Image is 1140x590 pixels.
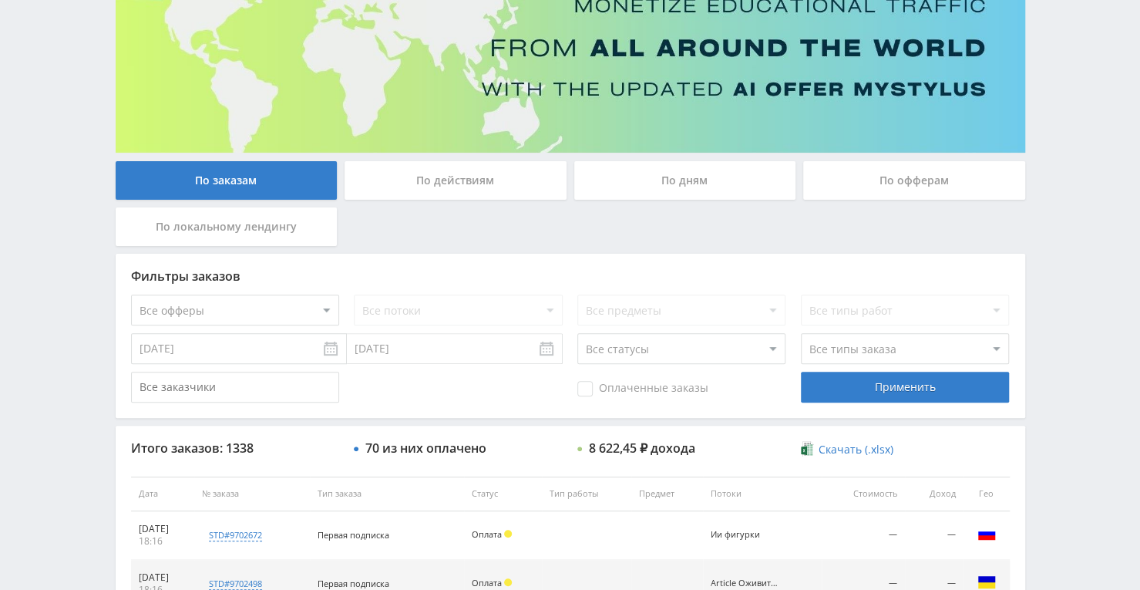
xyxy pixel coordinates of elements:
div: 18:16 [139,535,187,548]
th: № заказа [194,477,310,511]
div: Применить [801,372,1009,403]
div: std#9702672 [209,529,262,541]
div: По заказам [116,161,338,200]
div: Итого заказов: 1338 [131,441,339,455]
th: Предмет [631,477,702,511]
span: Скачать (.xlsx) [819,443,893,456]
img: rus.png [977,524,996,543]
span: Оплата [472,528,502,540]
div: 8 622,45 ₽ дохода [589,441,695,455]
td: — [905,511,963,560]
th: Стоимость [822,477,905,511]
th: Дата [131,477,195,511]
div: [DATE] [139,571,187,584]
td: — [822,511,905,560]
div: По локальному лендингу [116,207,338,246]
span: Холд [504,530,512,538]
span: Первая подписка [318,529,389,541]
th: Тип заказа [310,477,464,511]
div: Ии фигурки [711,530,780,540]
div: По действиям [345,161,567,200]
div: Article Оживить фото [711,578,780,588]
div: Фильтры заказов [131,269,1010,283]
span: Первая подписка [318,578,389,589]
input: Все заказчики [131,372,339,403]
div: По дням [574,161,796,200]
th: Статус [464,477,542,511]
th: Доход [905,477,963,511]
div: [DATE] [139,523,187,535]
span: Холд [504,578,512,586]
img: xlsx [801,441,814,457]
div: std#9702498 [209,578,262,590]
a: Скачать (.xlsx) [801,442,893,457]
span: Оплата [472,577,502,588]
th: Потоки [703,477,822,511]
th: Тип работы [542,477,631,511]
span: Оплаченные заказы [577,381,708,396]
div: 70 из них оплачено [365,441,486,455]
th: Гео [963,477,1010,511]
div: По офферам [803,161,1025,200]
